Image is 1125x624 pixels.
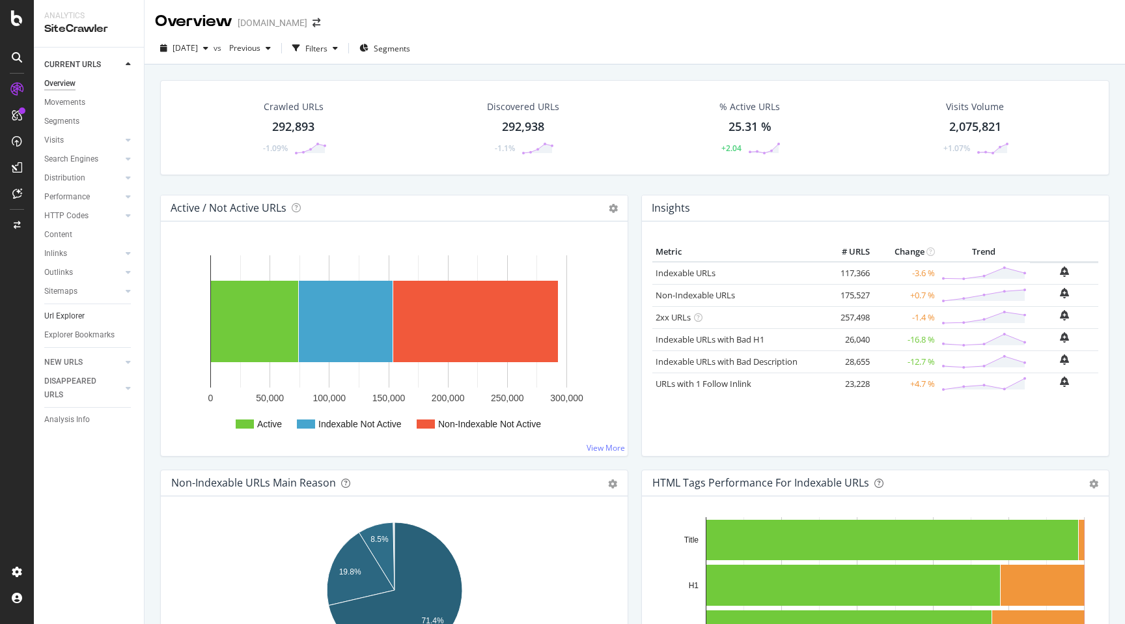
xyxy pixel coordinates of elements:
td: 175,527 [821,284,873,306]
div: Performance [44,190,90,204]
span: Segments [374,43,410,54]
div: bell-plus [1060,288,1069,298]
div: Non-Indexable URLs Main Reason [171,476,336,489]
text: Non-Indexable Not Active [438,419,541,429]
text: 250,000 [491,393,524,403]
div: HTML Tags Performance for Indexable URLs [652,476,869,489]
div: bell-plus [1060,354,1069,365]
td: -16.8 % [873,328,938,350]
div: Overview [44,77,76,91]
text: 50,000 [256,393,284,403]
th: Change [873,242,938,262]
button: [DATE] [155,38,214,59]
a: Indexable URLs with Bad H1 [656,333,764,345]
a: Search Engines [44,152,122,166]
td: 28,655 [821,350,873,373]
a: DISAPPEARED URLS [44,375,122,402]
text: 100,000 [313,393,346,403]
text: 150,000 [372,393,406,403]
div: CURRENT URLS [44,58,101,72]
div: NEW URLS [44,356,83,369]
a: 2xx URLs [656,311,691,323]
div: Visits Volume [946,100,1004,113]
td: -3.6 % [873,262,938,285]
div: Visits [44,134,64,147]
a: Inlinks [44,247,122,261]
td: +4.7 % [873,373,938,395]
text: Indexable Not Active [318,419,402,429]
div: arrow-right-arrow-left [312,18,320,27]
a: Visits [44,134,122,147]
td: -1.4 % [873,306,938,328]
div: Overview [155,10,232,33]
th: # URLS [821,242,873,262]
text: 0 [208,393,214,403]
div: -1.1% [495,143,515,154]
text: 8.5% [370,535,389,544]
button: Previous [224,38,276,59]
div: SiteCrawler [44,21,133,36]
div: 292,938 [502,119,544,135]
div: Search Engines [44,152,98,166]
a: CURRENT URLS [44,58,122,72]
svg: A chart. [171,242,617,446]
div: Distribution [44,171,85,185]
div: gear [608,479,617,489]
a: Analysis Info [44,413,135,427]
div: 25.31 % [729,119,771,135]
div: bell-plus [1060,332,1069,343]
div: HTTP Codes [44,209,89,223]
th: Trend [938,242,1030,262]
a: Content [44,228,135,242]
h4: Insights [652,199,690,217]
a: Non-Indexable URLs [656,289,735,301]
text: 300,000 [550,393,583,403]
text: Active [257,419,282,429]
a: Sitemaps [44,285,122,298]
a: View More [587,442,625,453]
div: Analytics [44,10,133,21]
div: Movements [44,96,85,109]
div: Outlinks [44,266,73,279]
div: % Active URLs [719,100,780,113]
div: Crawled URLs [264,100,324,113]
div: DISAPPEARED URLS [44,375,110,402]
text: 19.8% [339,567,361,576]
h4: Active / Not Active URLs [171,199,286,217]
div: Filters [305,43,327,54]
td: +0.7 % [873,284,938,306]
div: Inlinks [44,247,67,261]
a: Overview [44,77,135,91]
td: 23,228 [821,373,873,395]
div: Content [44,228,72,242]
span: vs [214,42,224,53]
div: bell-plus [1060,376,1069,387]
div: Analysis Info [44,413,90,427]
a: NEW URLS [44,356,122,369]
th: Metric [652,242,821,262]
a: Explorer Bookmarks [44,328,135,342]
a: Movements [44,96,135,109]
button: Filters [287,38,343,59]
td: -12.7 % [873,350,938,373]
a: Outlinks [44,266,122,279]
text: H1 [689,581,699,590]
a: Indexable URLs with Bad Description [656,356,798,367]
a: URLs with 1 Follow Inlink [656,378,751,390]
a: Segments [44,115,135,128]
i: Options [609,204,618,213]
div: 2,075,821 [949,119,1001,135]
text: 200,000 [432,393,465,403]
td: 26,040 [821,328,873,350]
a: Url Explorer [44,309,135,323]
span: 2025 Aug. 23rd [173,42,198,53]
div: gear [1089,479,1098,489]
div: Url Explorer [44,309,85,323]
div: +1.07% [943,143,970,154]
div: bell-plus [1060,310,1069,320]
div: +2.04 [721,143,742,154]
div: [DOMAIN_NAME] [238,16,307,29]
a: Performance [44,190,122,204]
text: Title [684,535,699,545]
